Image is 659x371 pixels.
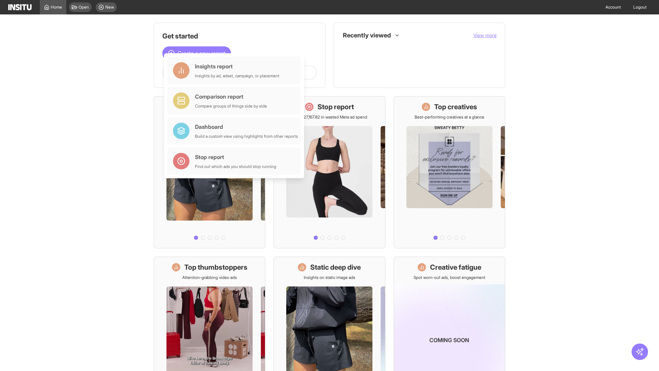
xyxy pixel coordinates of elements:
p: Best-performing creatives at a glance [415,114,484,120]
h1: Stop report [317,102,354,112]
div: Insights by ad, adset, campaign, or placement [195,73,279,79]
p: Insights on static image ads [304,275,355,280]
a: Stop reportSave £27,167.82 in wasted Meta ad spend [274,96,385,248]
button: Create a new report [162,46,231,60]
div: Stop report [195,153,276,161]
h1: Top thumbstoppers [184,262,247,272]
span: View more [473,32,497,38]
p: Save £27,167.82 in wasted Meta ad spend [291,114,367,120]
div: Compare groups of things side by side [195,103,267,109]
a: Top creativesBest-performing creatives at a glance [394,96,505,248]
h1: Static deep dive [310,262,361,272]
img: Logo [8,4,32,10]
p: Attention-grabbing video ads [182,275,237,280]
a: What's live nowSee all active ads instantly [154,96,265,248]
div: Build a custom view using highlights from other reports [195,134,298,139]
div: Dashboard [195,123,298,131]
h1: Get started [162,31,317,41]
span: Create a new report [177,49,226,57]
div: Insights report [195,62,279,70]
button: View more [473,32,497,39]
div: Find out which ads you should stop running [195,164,276,169]
span: Open [79,4,89,10]
span: Home [51,4,62,10]
h1: Top creatives [434,102,477,112]
span: New [105,4,114,10]
div: Comparison report [195,92,267,101]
